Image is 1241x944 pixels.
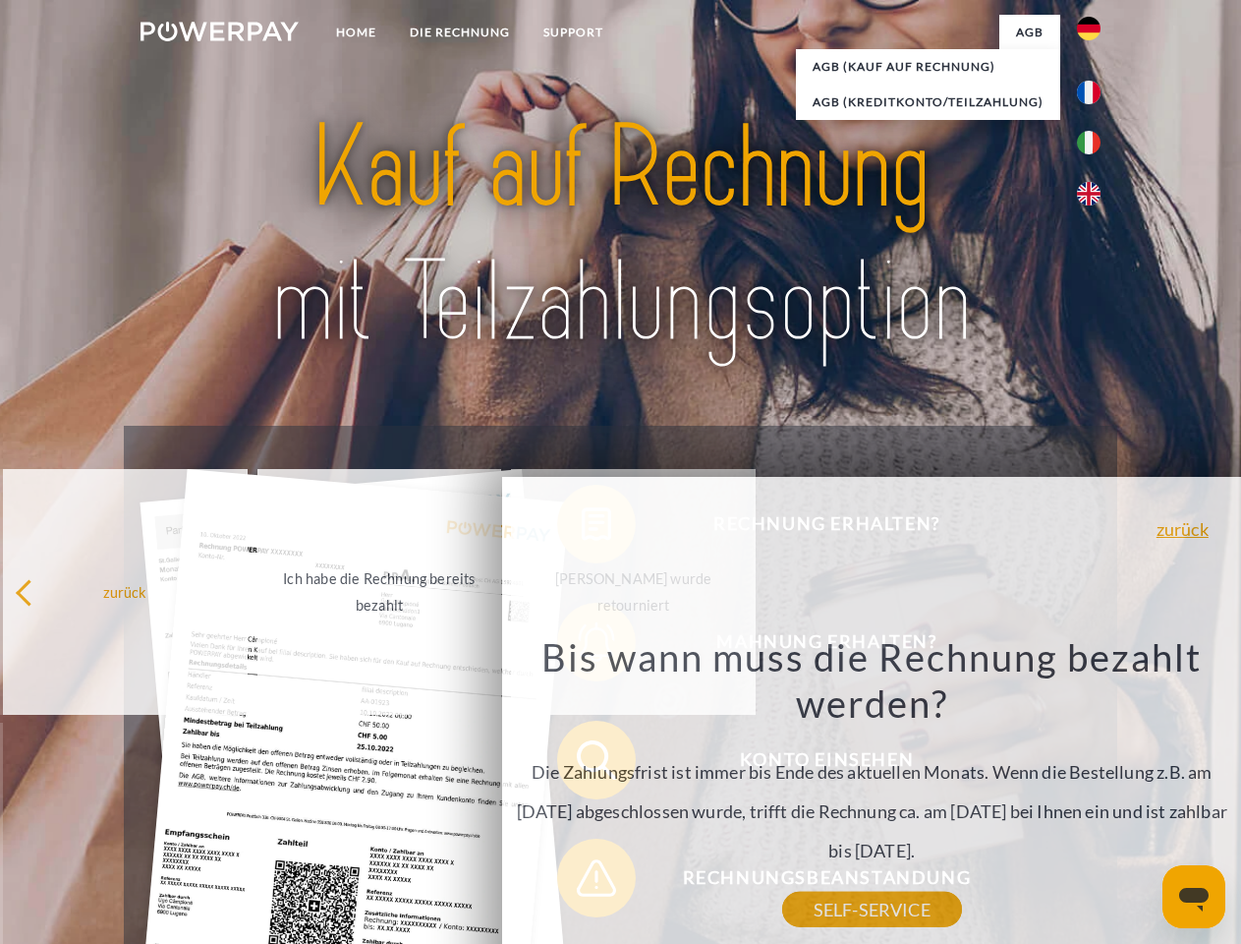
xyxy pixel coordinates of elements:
a: Home [319,15,393,50]
img: title-powerpay_de.svg [188,94,1053,377]
img: en [1077,182,1100,206]
a: SUPPORT [527,15,620,50]
a: AGB (Kreditkonto/Teilzahlung) [796,85,1060,120]
a: zurück [1156,520,1209,538]
h3: Bis wann muss die Rechnung bezahlt werden? [513,633,1230,728]
img: logo-powerpay-white.svg [141,22,299,41]
a: SELF-SERVICE [782,892,962,927]
img: fr [1077,81,1100,104]
div: Die Zahlungsfrist ist immer bis Ende des aktuellen Monats. Wenn die Bestellung z.B. am [DATE] abg... [513,633,1230,910]
a: AGB (Kauf auf Rechnung) [796,49,1060,85]
a: agb [999,15,1060,50]
iframe: Schaltfläche zum Öffnen des Messaging-Fensters [1162,865,1225,928]
img: de [1077,17,1100,40]
a: DIE RECHNUNG [393,15,527,50]
div: Ich habe die Rechnung bereits bezahlt [269,565,490,619]
div: zurück [15,578,236,605]
img: it [1077,131,1100,154]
